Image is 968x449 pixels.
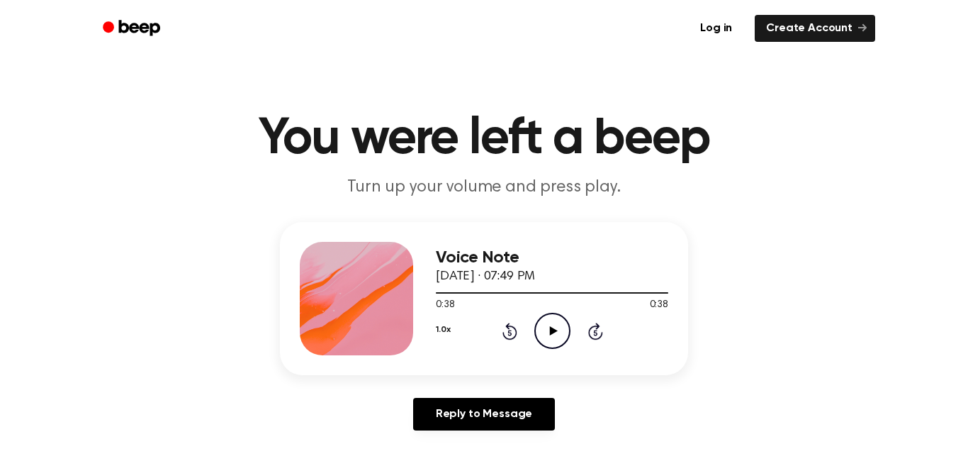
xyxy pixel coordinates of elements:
span: 0:38 [436,298,454,313]
span: [DATE] · 07:49 PM [436,270,535,283]
h1: You were left a beep [121,113,847,165]
a: Beep [93,15,173,43]
a: Log in [686,12,746,45]
a: Reply to Message [413,398,555,431]
span: 0:38 [650,298,668,313]
button: 1.0x [436,318,450,342]
p: Turn up your volume and press play. [212,176,756,199]
a: Create Account [755,15,875,42]
h3: Voice Note [436,248,668,267]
